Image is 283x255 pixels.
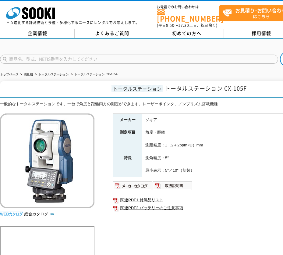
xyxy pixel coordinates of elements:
[38,73,69,76] a: トータルステーション
[24,73,33,76] a: 測量機
[113,113,142,126] th: メーカー
[113,139,142,177] th: 特長
[157,23,217,28] span: (平日 ～ 土日、祝日除く)
[153,181,193,191] img: 取扱説明書
[113,185,153,189] a: メーカーカタログ
[70,71,118,78] li: トータルステーション CX-105F
[178,23,189,28] span: 17:30
[157,9,219,22] a: [PHONE_NUMBER]
[24,212,54,216] a: 総合カタログ
[149,29,224,38] a: 初めての方へ
[153,185,193,189] a: 取扱説明書
[165,84,247,92] span: トータルステーション CX-105F
[113,181,153,191] img: メーカーカタログ
[111,85,163,92] span: トータルステーション
[75,29,149,38] a: よくあるご質問
[113,126,142,139] th: 測定項目
[166,23,175,28] span: 8:50
[172,30,201,37] span: 初めての方へ
[157,5,219,9] span: お電話でのお問い合わせは
[6,21,140,24] p: 日々進化する計測技術と多種・多様化するニーズにレンタルでお応えします。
